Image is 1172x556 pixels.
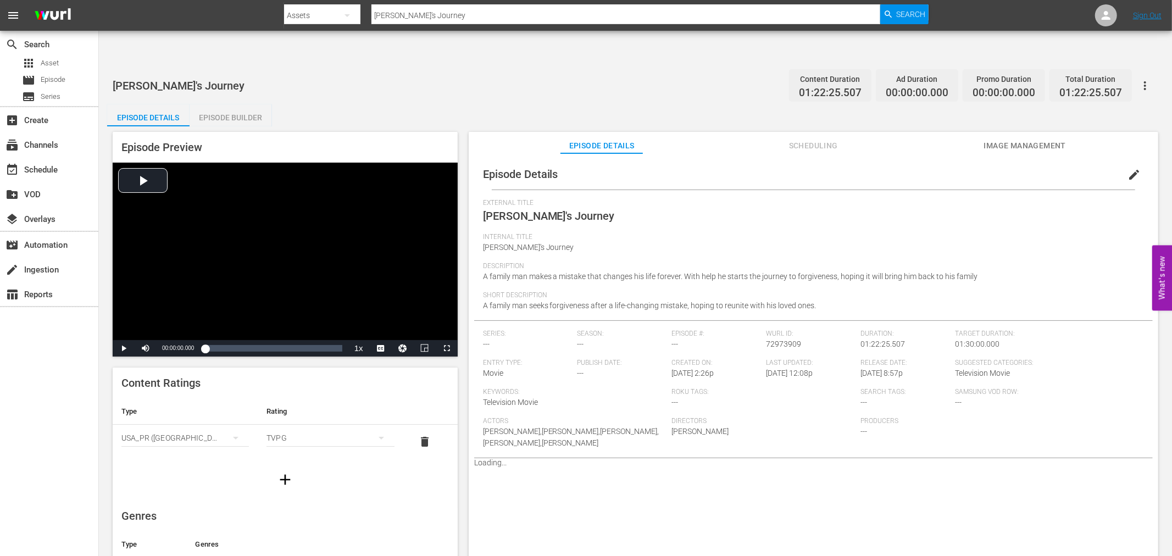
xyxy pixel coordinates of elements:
span: menu [7,9,20,22]
span: Last Updated: [766,359,855,368]
span: Search Tags: [860,388,949,397]
span: Ingestion [5,263,19,276]
span: Series [22,90,35,103]
button: Jump To Time [392,340,414,357]
span: Episode [41,74,65,85]
button: Episode Builder [190,104,272,126]
span: Short Description [483,291,1138,300]
span: 01:22:25.507 [860,340,905,348]
span: Samsung VOD Row: [955,388,1044,397]
span: [PERSON_NAME],[PERSON_NAME],[PERSON_NAME],[PERSON_NAME],[PERSON_NAME] [483,427,659,447]
span: Episode Details [483,168,558,181]
span: [PERSON_NAME]'s Journey [113,79,245,92]
span: --- [860,398,867,407]
div: Video Player [113,163,458,357]
img: ans4CAIJ8jUAAAAAAAAAAAAAAAAAAAAAAAAgQb4GAAAAAAAAAAAAAAAAAAAAAAAAJMjXAAAAAAAAAAAAAAAAAAAAAAAAgAT5G... [26,3,79,29]
th: Type [113,398,258,425]
button: Captions [370,340,392,357]
span: Internal Title [483,233,1138,242]
span: 00:00:00.000 [886,87,948,99]
span: Release Date: [860,359,949,368]
button: Mute [135,340,157,357]
span: [DATE] 8:57p [860,369,903,377]
span: A family man makes a mistake that changes his life forever. With help he starts the journey to fo... [483,272,978,281]
button: Search [880,4,929,24]
table: simple table [113,398,458,459]
button: Episode Details [107,104,190,126]
button: Fullscreen [436,340,458,357]
span: --- [671,398,678,407]
span: Genres [121,509,157,522]
span: 00:00:00.000 [162,345,194,351]
button: Picture-in-Picture [414,340,436,357]
span: delete [419,435,432,448]
span: Automation [5,238,19,252]
span: Wurl ID: [766,330,855,338]
span: Roku Tags: [671,388,855,397]
span: 01:22:25.507 [799,87,862,99]
div: Total Duration [1059,71,1122,87]
span: Episode #: [671,330,760,338]
span: Asset [41,58,59,69]
div: Progress Bar [205,345,342,352]
a: Sign Out [1133,11,1162,20]
div: Episode Details [107,104,190,131]
span: [PERSON_NAME] [671,427,729,436]
span: Entry Type: [483,359,572,368]
span: --- [860,427,867,436]
span: Description [483,262,1138,271]
span: Movie [483,369,503,377]
span: Suggested Categories: [955,359,1138,368]
span: External Title [483,199,1138,208]
span: [DATE] 12:08p [766,369,813,377]
span: 01:22:25.507 [1059,87,1122,99]
div: Ad Duration [886,71,948,87]
span: Episode [22,74,35,87]
span: [DATE] 2:26p [671,369,714,377]
span: VOD [5,188,19,201]
span: 72973909 [766,340,801,348]
span: [PERSON_NAME]'s Journey [483,209,615,223]
span: Created On: [671,359,760,368]
span: [PERSON_NAME]'s Journey [483,243,574,252]
span: Producers [860,417,1044,426]
span: Scheduling [772,139,854,153]
span: Create [5,114,19,127]
span: edit [1127,168,1141,181]
p: Loading... [474,458,1153,467]
div: Episode Builder [190,104,272,131]
button: Playback Rate [348,340,370,357]
span: --- [577,369,584,377]
button: edit [1121,162,1147,188]
button: Play [113,340,135,357]
span: --- [955,398,962,407]
div: TVPG [266,422,394,453]
span: Season: [577,330,666,338]
span: Television Movie [483,398,538,407]
span: --- [671,340,678,348]
span: Series [41,91,60,102]
span: Reports [5,288,19,301]
span: Episode Preview [121,141,202,154]
span: --- [483,340,490,348]
span: Target Duration: [955,330,1138,338]
button: delete [412,429,438,455]
span: Search [897,4,926,24]
span: Image Management [984,139,1066,153]
span: --- [577,340,584,348]
span: Keywords: [483,388,666,397]
span: Overlays [5,213,19,226]
div: Promo Duration [973,71,1035,87]
span: Episode Details [560,139,643,153]
span: Duration: [860,330,949,338]
span: Publish Date: [577,359,666,368]
span: A family man seeks forgiveness after a life-changing mistake, hoping to reunite with his loved ones. [483,301,816,310]
span: Directors [671,417,855,426]
th: Rating [258,398,403,425]
span: 00:00:00.000 [973,87,1035,99]
div: Content Duration [799,71,862,87]
span: Search [5,38,19,51]
span: Asset [22,57,35,70]
span: Television Movie [955,369,1010,377]
span: Series: [483,330,572,338]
